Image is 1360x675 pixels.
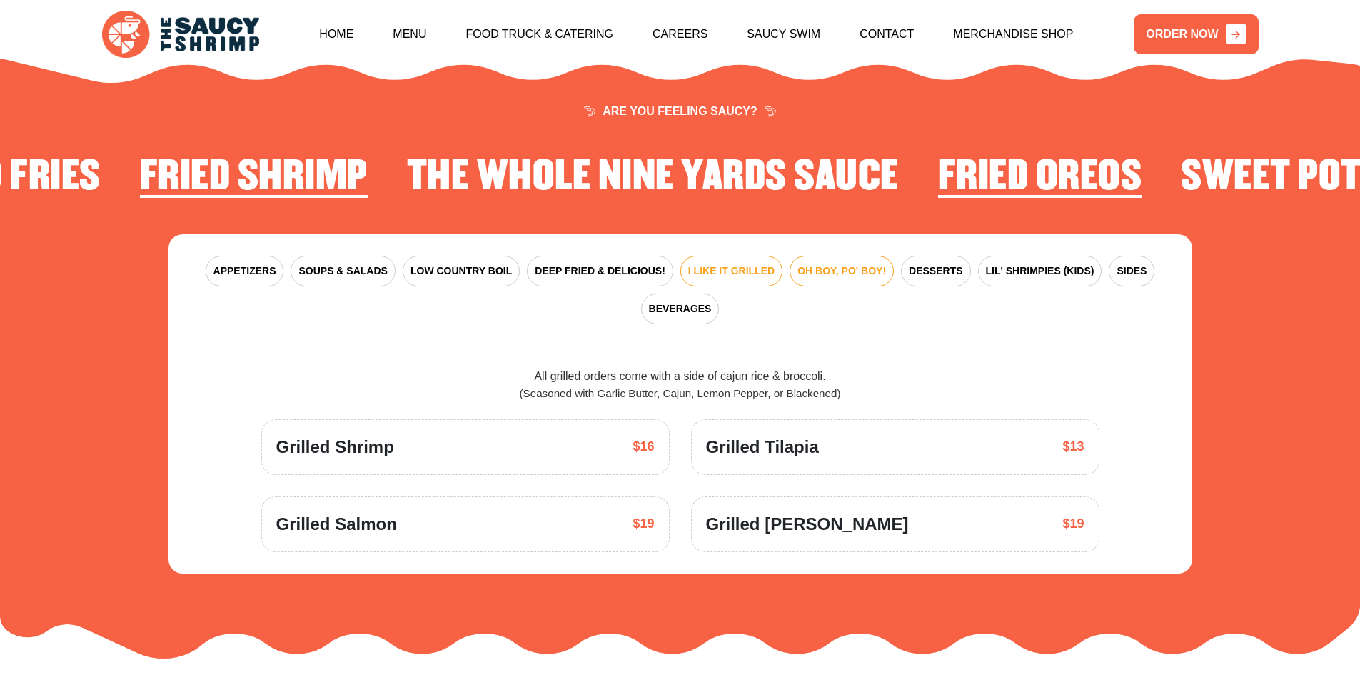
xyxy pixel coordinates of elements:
a: ORDER NOW [1134,14,1258,54]
li: 1 of 4 [140,155,368,205]
span: Grilled Tilapia [706,434,819,460]
span: OH BOY, PO' BOY! [797,264,886,279]
li: 3 of 4 [938,155,1142,205]
span: Grilled Shrimp [276,434,394,460]
span: $19 [633,514,654,534]
span: $16 [633,437,654,456]
a: Menu [393,4,426,65]
button: APPETIZERS [206,256,284,286]
div: All grilled orders come with a side of cajun rice & broccoli. [261,368,1099,402]
h2: The Whole Nine Yards Sauce [407,155,899,199]
span: $19 [1062,514,1084,534]
span: DEEP FRIED & DELICIOUS! [535,264,665,279]
span: BEVERAGES [649,301,712,316]
span: Grilled [PERSON_NAME] [706,511,909,537]
span: I LIKE IT GRILLED [688,264,775,279]
span: APPETIZERS [213,264,276,279]
a: Merchandise Shop [953,4,1073,65]
a: Careers [653,4,707,65]
span: DESSERTS [909,264,962,279]
button: I LIKE IT GRILLED [680,256,782,286]
span: LOW COUNTRY BOIL [410,264,512,279]
a: Saucy Swim [747,4,820,65]
a: Food Truck & Catering [465,4,613,65]
img: logo [102,11,259,59]
h2: Fried Shrimp [140,155,368,199]
h2: Fried Oreos [938,155,1142,199]
span: SOUPS & SALADS [298,264,387,279]
span: LIL' SHRIMPIES (KIDS) [986,264,1094,279]
button: LOW COUNTRY BOIL [403,256,520,286]
button: DEEP FRIED & DELICIOUS! [527,256,673,286]
span: $13 [1062,437,1084,456]
button: LIL' SHRIMPIES (KIDS) [978,256,1102,286]
button: OH BOY, PO' BOY! [790,256,894,286]
button: DESSERTS [901,256,970,286]
a: Home [319,4,353,65]
button: BEVERAGES [641,294,720,324]
li: 2 of 4 [407,155,899,205]
a: Contact [860,4,914,65]
button: SIDES [1109,256,1154,286]
button: SOUPS & SALADS [291,256,395,286]
span: ARE YOU FEELING SAUCY? [584,106,776,117]
span: (Seasoned with Garlic Butter, Cajun, Lemon Pepper, or Blackened) [520,387,841,399]
span: SIDES [1117,264,1147,279]
span: Grilled Salmon [276,511,397,537]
